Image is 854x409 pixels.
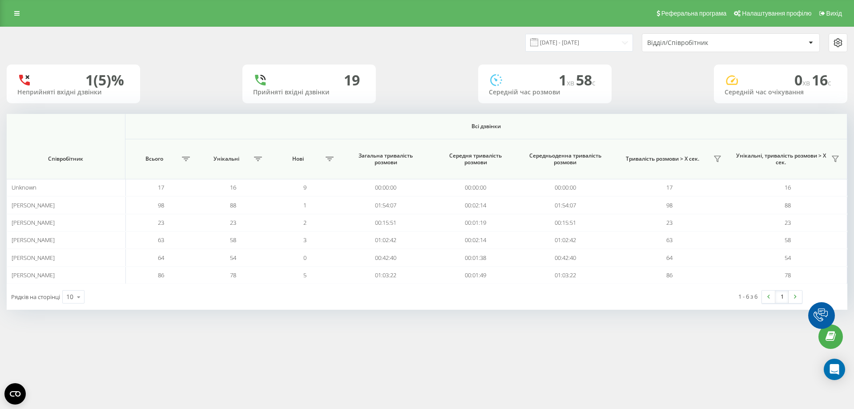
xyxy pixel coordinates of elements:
[230,254,236,262] span: 54
[12,271,55,279] span: [PERSON_NAME]
[66,292,73,301] div: 10
[785,201,791,209] span: 88
[431,249,520,266] td: 00:01:38
[489,89,601,96] div: Середній час розмови
[742,10,811,17] span: Налаштування профілю
[230,201,236,209] span: 88
[230,271,236,279] span: 78
[16,155,115,162] span: Співробітник
[303,236,306,244] span: 3
[130,155,180,162] span: Всього
[802,78,812,88] span: хв
[85,72,124,89] div: 1 (5)%
[158,219,164,227] span: 23
[738,292,757,301] div: 1 - 6 з 6
[12,236,55,244] span: [PERSON_NAME]
[165,123,807,130] span: Всі дзвінки
[4,383,26,405] button: Open CMP widget
[520,267,610,284] td: 01:03:22
[341,267,431,284] td: 01:03:22
[230,183,236,191] span: 16
[341,231,431,249] td: 01:02:42
[303,201,306,209] span: 1
[341,214,431,231] td: 00:15:51
[794,70,812,89] span: 0
[12,254,55,262] span: [PERSON_NAME]
[341,179,431,196] td: 00:00:00
[303,271,306,279] span: 5
[349,152,422,166] span: Загальна тривалість розмови
[725,89,837,96] div: Середній час очікування
[775,291,789,303] a: 1
[559,70,576,89] span: 1
[824,359,845,380] div: Open Intercom Messenger
[230,236,236,244] span: 58
[785,254,791,262] span: 54
[666,254,673,262] span: 64
[11,293,60,301] span: Рядків на сторінці
[520,231,610,249] td: 01:02:42
[253,89,365,96] div: Прийняті вхідні дзвінки
[733,152,828,166] span: Унікальні, тривалість розмови > Х сек.
[785,219,791,227] span: 23
[785,183,791,191] span: 16
[439,152,512,166] span: Середня тривалість розмови
[666,219,673,227] span: 23
[12,201,55,209] span: [PERSON_NAME]
[826,10,842,17] span: Вихід
[520,214,610,231] td: 00:15:51
[431,179,520,196] td: 00:00:00
[17,89,129,96] div: Неприйняті вхідні дзвінки
[520,196,610,214] td: 01:54:07
[201,155,251,162] span: Унікальні
[647,39,753,47] div: Відділ/Співробітник
[12,183,36,191] span: Unknown
[431,196,520,214] td: 00:02:14
[158,254,164,262] span: 64
[812,70,831,89] span: 16
[303,183,306,191] span: 9
[303,254,306,262] span: 0
[230,219,236,227] span: 23
[520,249,610,266] td: 00:42:40
[785,236,791,244] span: 58
[341,196,431,214] td: 01:54:07
[666,201,673,209] span: 98
[661,10,727,17] span: Реферальна програма
[158,201,164,209] span: 98
[303,219,306,227] span: 2
[431,214,520,231] td: 00:01:19
[431,267,520,284] td: 00:01:49
[666,183,673,191] span: 17
[576,70,596,89] span: 58
[592,78,596,88] span: c
[567,78,576,88] span: хв
[785,271,791,279] span: 78
[158,183,164,191] span: 17
[431,231,520,249] td: 00:02:14
[666,271,673,279] span: 86
[158,236,164,244] span: 63
[828,78,831,88] span: c
[520,179,610,196] td: 00:00:00
[341,249,431,266] td: 00:42:40
[529,152,602,166] span: Середньоденна тривалість розмови
[615,155,710,162] span: Тривалість розмови > Х сек.
[344,72,360,89] div: 19
[12,219,55,227] span: [PERSON_NAME]
[158,271,164,279] span: 86
[666,236,673,244] span: 63
[274,155,323,162] span: Нові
